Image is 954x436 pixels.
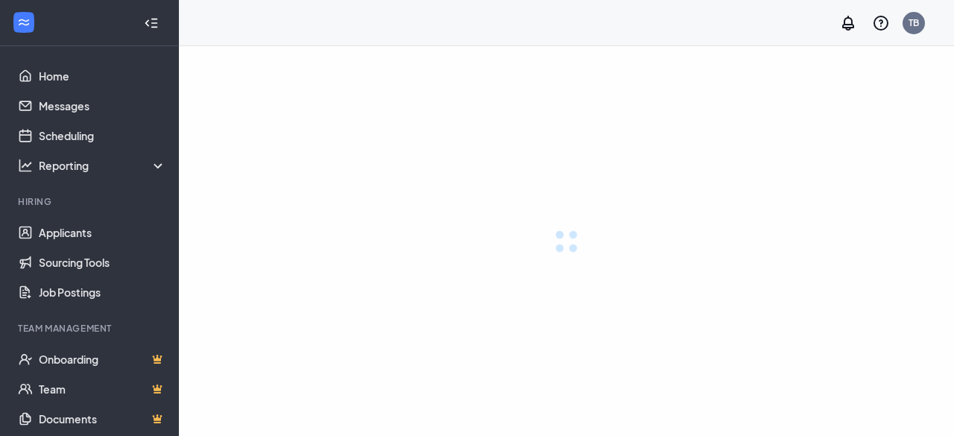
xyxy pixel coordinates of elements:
svg: Analysis [18,158,33,173]
a: Scheduling [39,121,166,151]
a: TeamCrown [39,374,166,404]
div: TB [909,16,919,29]
a: Job Postings [39,277,166,307]
a: Sourcing Tools [39,247,166,277]
svg: WorkstreamLogo [16,15,31,30]
div: Reporting [39,158,167,173]
svg: Notifications [839,14,857,32]
a: DocumentsCrown [39,404,166,434]
a: Applicants [39,218,166,247]
div: Hiring [18,195,163,208]
a: OnboardingCrown [39,344,166,374]
a: Home [39,61,166,91]
svg: Collapse [144,16,159,31]
div: Team Management [18,322,163,335]
svg: QuestionInfo [872,14,890,32]
a: Messages [39,91,166,121]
